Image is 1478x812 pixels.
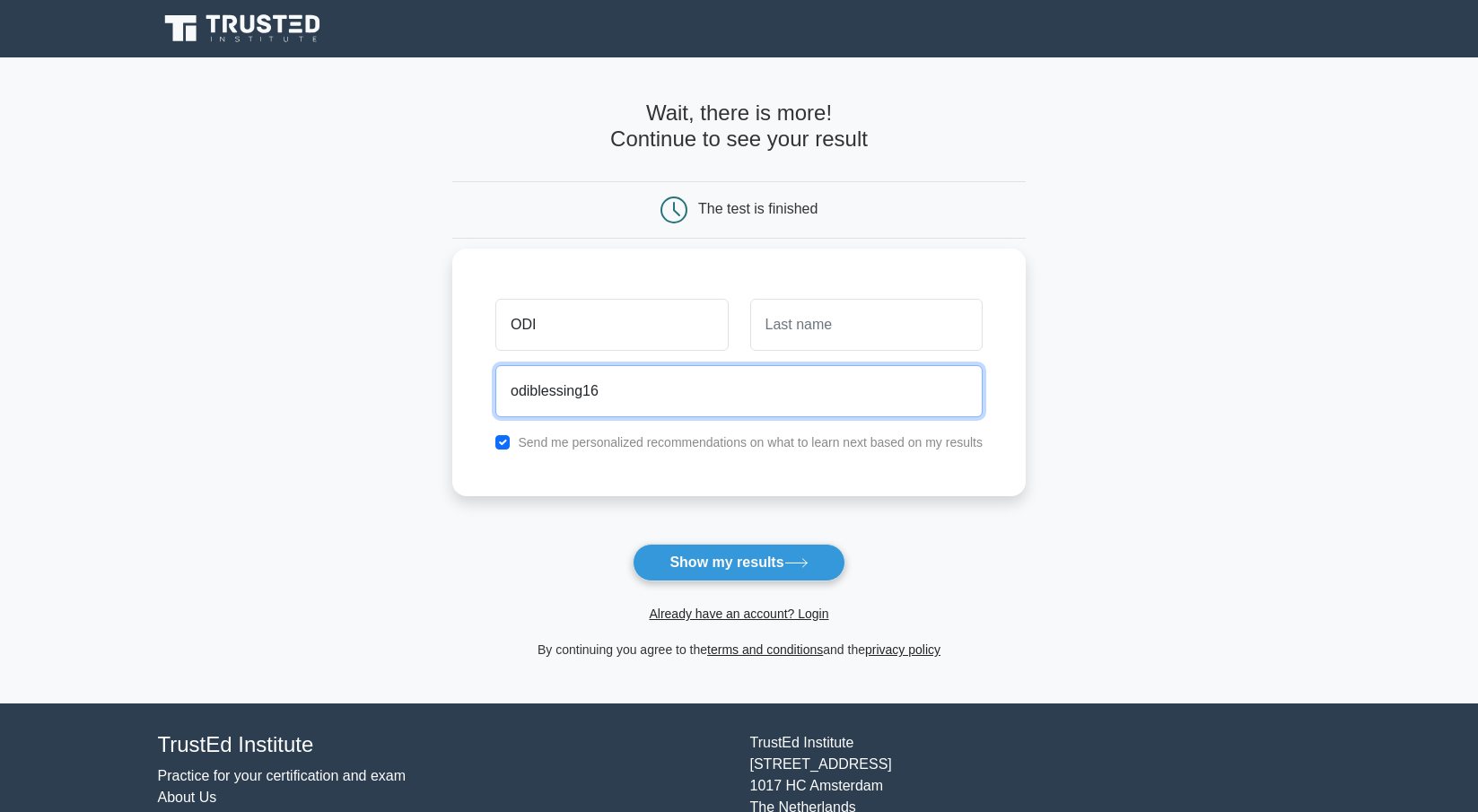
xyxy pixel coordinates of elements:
a: Practice for your certification and exam [158,768,407,783]
h4: TrustEd Institute [158,732,729,758]
button: Show my results [633,544,844,581]
input: Email [495,365,983,417]
div: The test is finished [698,201,818,216]
input: Last name [750,299,983,351]
a: About Us [158,790,217,805]
input: First name [495,299,728,351]
a: privacy policy [865,642,940,657]
a: terms and conditions [707,642,823,657]
h4: Wait, there is more! Continue to see your result [452,100,1026,153]
label: Send me personalized recommendations on what to learn next based on my results [518,435,983,450]
a: Already have an account? Login [649,607,828,621]
div: By continuing you agree to the and the [442,639,1036,660]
